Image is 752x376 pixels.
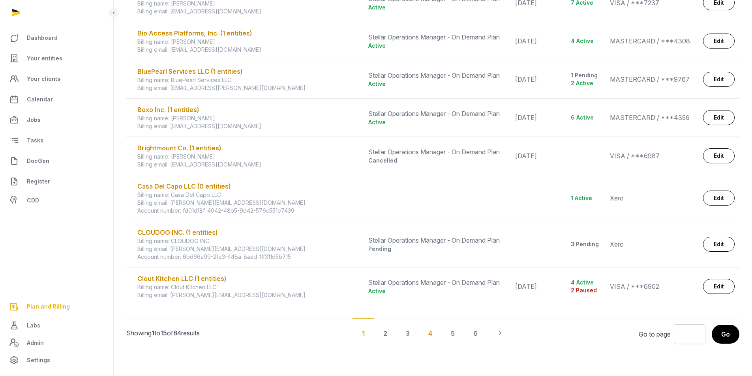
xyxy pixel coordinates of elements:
[510,22,566,60] td: [DATE]
[6,316,107,335] a: Labs
[27,302,70,311] span: Plan and Billing
[137,114,359,122] div: Billing name: [PERSON_NAME]
[571,279,600,286] div: 4 Active
[510,99,566,137] td: [DATE]
[6,193,107,208] a: CDD
[6,131,107,150] a: Tasks
[137,143,359,153] div: Brightmount Co. (1 entities)
[137,228,359,237] div: CLOUDOO INC. (1 entities)
[137,283,359,291] div: Billing name: Clout Kitchen LLC
[27,136,43,145] span: Tasks
[137,245,359,253] div: Billing email: [PERSON_NAME][EMAIL_ADDRESS][DOMAIN_NAME]
[368,109,505,118] div: Stellar Operations Manager - On Demand Plan
[137,181,359,191] div: Casa Del Capo LLC (0 entities)
[571,79,600,87] div: 2 Active
[137,46,359,54] div: Billing email: [EMAIL_ADDRESS][DOMAIN_NAME]
[137,253,359,261] div: Account number: 6bd66a99-2fe3-448a-8aad-1ff311d5b715
[137,67,359,76] div: BluePearl Services LLC (1 entities)
[703,191,735,206] a: Edit
[27,156,49,166] span: DocGen
[368,32,505,42] div: Stellar Operations Manager - On Demand Plan
[27,54,62,63] span: Your entities
[6,152,107,170] a: DocGen
[703,72,735,87] a: Edit
[126,319,270,347] p: Showing to of results
[6,28,107,47] a: Dashboard
[510,268,566,306] td: [DATE]
[6,297,107,316] a: Plan and Billing
[368,42,505,50] div: Active
[368,80,505,88] div: Active
[137,84,359,92] div: Billing email: [EMAIL_ADDRESS][PERSON_NAME][DOMAIN_NAME]
[571,240,600,248] div: 3 Pending
[27,355,50,365] span: Settings
[374,318,397,348] div: 2
[610,193,694,203] div: Xero
[137,161,359,168] div: Billing email: [EMAIL_ADDRESS][DOMAIN_NAME]
[152,329,154,337] span: 1
[571,194,600,202] div: 1 Active
[353,318,374,348] div: 1
[27,321,40,330] span: Labs
[396,318,419,348] div: 3
[703,148,735,163] a: Edit
[610,239,694,249] div: Xero
[27,33,58,43] span: Dashboard
[137,38,359,46] div: Billing name: [PERSON_NAME]
[6,172,107,191] a: Register
[368,236,505,245] div: Stellar Operations Manager - On Demand Plan
[137,122,359,130] div: Billing email: [EMAIL_ADDRESS][DOMAIN_NAME]
[6,351,107,370] a: Settings
[703,237,735,252] a: Edit
[137,199,359,207] div: Billing email: [PERSON_NAME][EMAIL_ADDRESS][DOMAIN_NAME]
[173,329,181,337] span: 84
[6,69,107,88] a: Your clients
[419,318,442,348] div: 4
[368,4,505,11] div: Active
[610,36,694,46] div: MASTERCARD / ***4308
[610,113,694,122] div: MASTERCARD / ***4356
[137,291,359,299] div: Billing email: [PERSON_NAME][EMAIL_ADDRESS][DOMAIN_NAME]
[137,76,359,84] div: Billing name: BluePearl Services LLC
[368,147,505,157] div: Stellar Operations Manager - On Demand Plan
[6,335,107,351] a: Admin
[441,318,464,348] div: 5
[510,137,566,175] td: [DATE]
[27,115,41,125] span: Jobs
[571,71,600,79] div: 1 Pending
[27,196,39,205] span: CDD
[571,114,600,122] div: 6 Active
[464,318,487,348] div: 6
[137,105,359,114] div: Boxo Inc. (1 entities)
[27,95,53,104] span: Calendar
[368,157,505,165] div: Cancelled
[703,279,735,294] a: Edit
[510,60,566,99] td: [DATE]
[137,28,359,38] div: Bio Access Platforms, Inc. (1 entities)
[703,110,735,125] a: Edit
[571,286,600,294] div: 2 Paused
[353,318,514,348] nav: Pagination
[368,278,505,287] div: Stellar Operations Manager - On Demand Plan
[137,207,359,215] div: Account number: fd01d18f-4042-48b5-9d42-576c551e7439
[368,71,505,80] div: Stellar Operations Manager - On Demand Plan
[137,237,359,245] div: Billing name: CLOUDOO INC.
[160,329,167,337] span: 15
[137,274,359,283] div: Clout Kitchen LLC (1 entities)
[6,110,107,129] a: Jobs
[703,34,735,49] a: Edit
[368,245,505,253] div: Pending
[368,287,505,295] div: Active
[712,325,739,344] button: Go
[27,74,60,84] span: Your clients
[6,90,107,109] a: Calendar
[368,118,505,126] div: Active
[571,37,600,45] div: 4 Active
[6,49,107,68] a: Your entities
[27,338,44,348] span: Admin
[27,177,50,186] span: Register
[610,75,694,84] div: MASTERCARD / ***9767
[639,329,671,339] label: Go to page
[137,153,359,161] div: Billing name: [PERSON_NAME]
[137,7,359,15] div: Billing email: [EMAIL_ADDRESS][DOMAIN_NAME]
